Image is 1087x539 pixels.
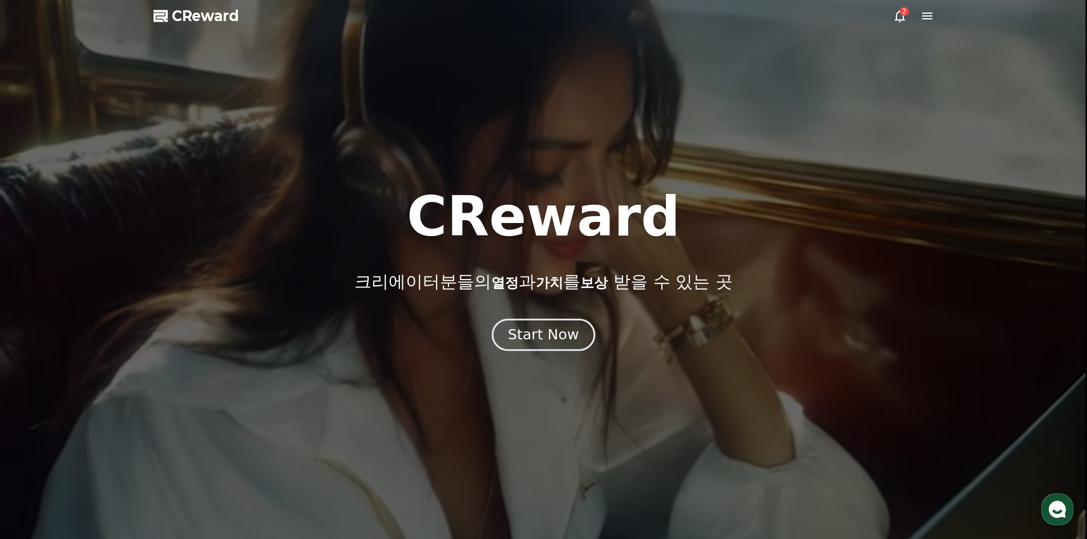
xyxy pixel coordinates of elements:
[492,318,595,351] button: Start Now
[104,379,118,388] span: 대화
[176,379,190,388] span: 설정
[580,275,608,291] span: 보상
[491,275,519,291] span: 열정
[494,331,593,342] a: Start Now
[153,7,239,25] a: CReward
[893,9,907,23] a: 2
[147,362,219,390] a: 설정
[900,7,909,16] div: 2
[354,271,732,292] p: 크리에이터분들의 과 를 받을 수 있는 곳
[172,7,239,25] span: CReward
[3,362,75,390] a: 홈
[536,275,563,291] span: 가치
[407,189,680,244] h1: CReward
[508,325,579,345] div: Start Now
[75,362,147,390] a: 대화
[36,379,43,388] span: 홈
